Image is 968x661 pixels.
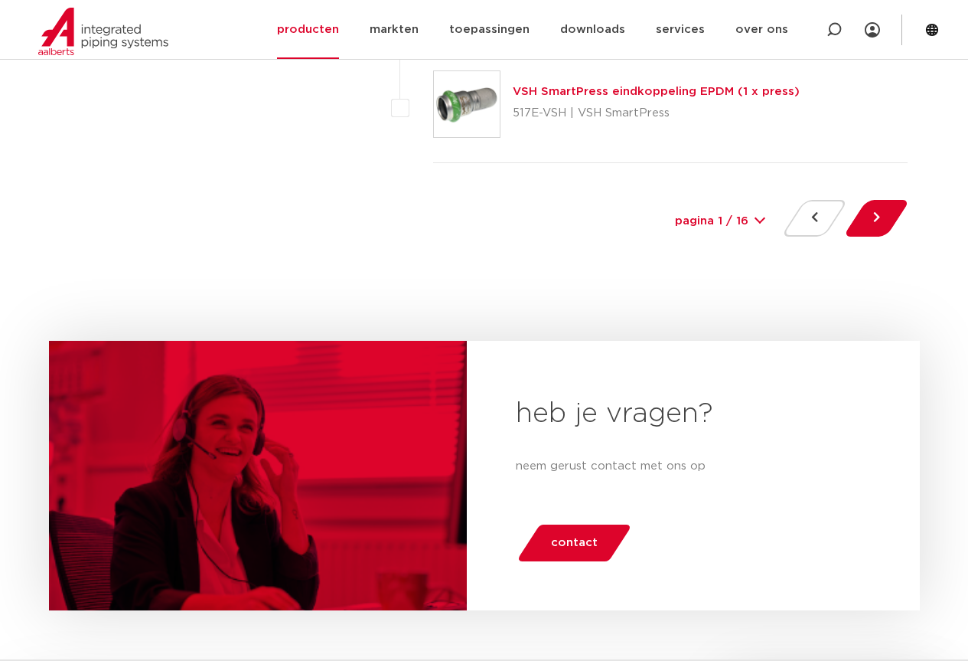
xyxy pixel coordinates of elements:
p: 517E-VSH | VSH SmartPress [513,101,800,126]
p: neem gerust contact met ons op [516,457,871,476]
a: VSH SmartPress eindkoppeling EPDM (1 x press) [513,86,800,97]
a: contact [516,525,632,561]
span: contact [551,531,598,555]
h2: heb je vragen? [516,396,871,433]
img: Thumbnail for VSH SmartPress eindkoppeling EPDM (1 x press) [434,71,500,137]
